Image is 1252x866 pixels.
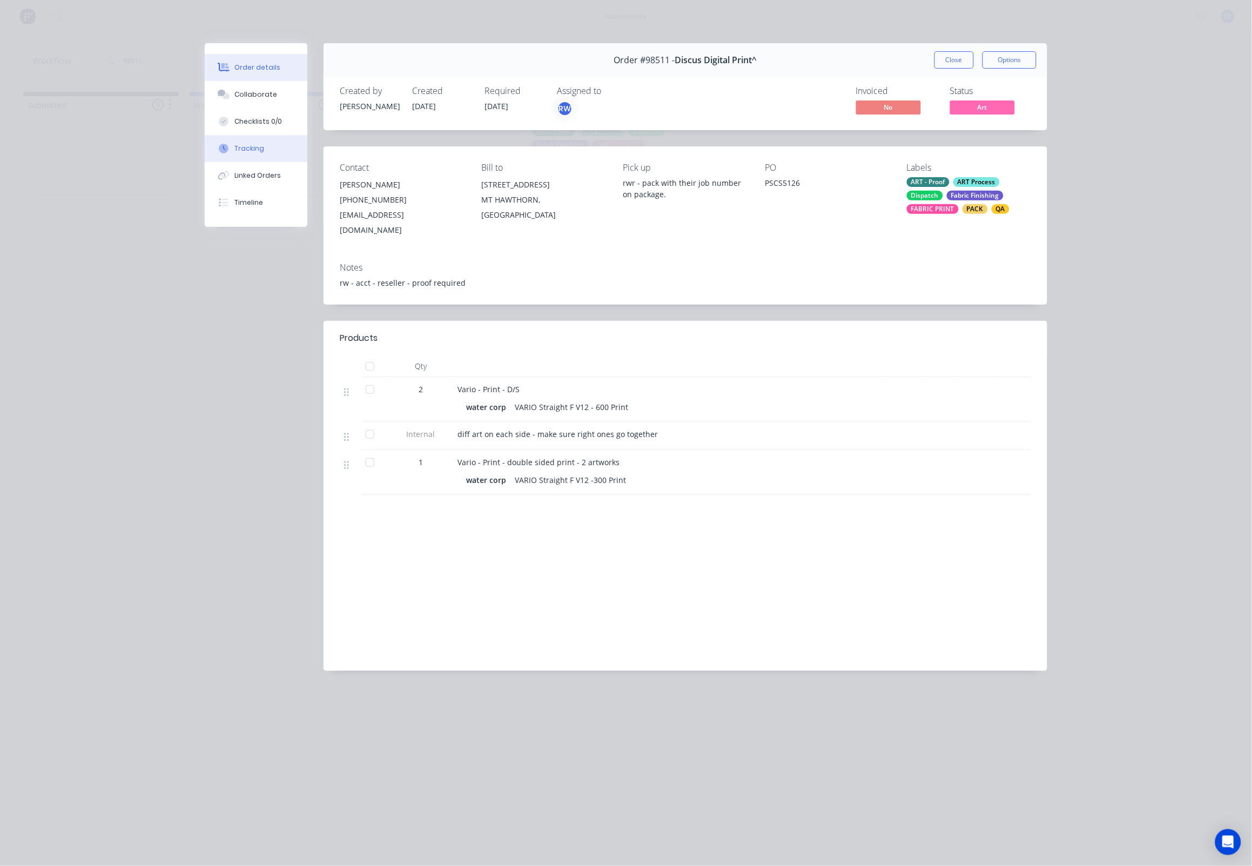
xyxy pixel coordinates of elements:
div: Dispatch [907,191,943,200]
div: Linked Orders [235,171,281,180]
div: [PERSON_NAME] [340,177,464,192]
div: ART Process [953,177,1000,187]
div: water corp [466,399,510,415]
div: QA [992,204,1009,214]
div: PACK [962,204,988,214]
div: Created [412,86,472,96]
div: Timeline [235,198,264,207]
span: [DATE] [412,101,436,111]
div: Tracking [235,144,265,153]
span: No [856,100,921,114]
div: [PHONE_NUMBER] [340,192,464,207]
button: Collaborate [205,81,307,108]
div: [STREET_ADDRESS] [481,177,605,192]
div: ART - Proof [907,177,950,187]
span: [DATE] [484,101,508,111]
button: Options [982,51,1036,69]
button: RW [557,100,573,117]
div: MT HAWTHORN, [GEOGRAPHIC_DATA] [481,192,605,223]
span: diff art on each side - make sure right ones go together [457,429,658,439]
div: Collaborate [235,90,278,99]
div: Created by [340,86,399,96]
div: VARIO Straight F V12 -300 Print [510,472,630,488]
div: VARIO Straight F V12 - 600 Print [510,399,632,415]
button: Timeline [205,189,307,216]
div: Status [950,86,1031,96]
div: Invoiced [856,86,937,96]
button: Checklists 0/0 [205,108,307,135]
div: water corp [466,472,510,488]
button: Linked Orders [205,162,307,189]
div: [PERSON_NAME] [340,100,399,112]
span: Art [950,100,1015,114]
span: 1 [419,457,423,468]
div: rw - acct - reseller - proof required [340,277,1031,288]
div: [STREET_ADDRESS]MT HAWTHORN, [GEOGRAPHIC_DATA] [481,177,605,223]
button: Art [950,100,1015,117]
div: Assigned to [557,86,665,96]
div: Order details [235,63,281,72]
span: Vario - Print - D/S [457,384,520,394]
span: Vario - Print - double sided print - 2 artworks [457,457,620,467]
div: Checklists 0/0 [235,117,282,126]
span: Order #98511 - [614,55,675,65]
div: Bill to [481,163,605,173]
div: Labels [907,163,1031,173]
span: Internal [393,428,449,440]
button: Close [934,51,974,69]
div: [PERSON_NAME][PHONE_NUMBER][EMAIL_ADDRESS][DOMAIN_NAME] [340,177,464,238]
div: Required [484,86,544,96]
span: Discus Digital Print^ [675,55,757,65]
div: Contact [340,163,464,173]
button: Tracking [205,135,307,162]
div: Open Intercom Messenger [1215,829,1241,855]
span: 2 [419,384,423,395]
div: Products [340,332,378,345]
div: rwr - pack with their job number on package. [623,177,748,200]
button: Order details [205,54,307,81]
div: PO [765,163,889,173]
div: Fabric Finishing [947,191,1004,200]
div: [EMAIL_ADDRESS][DOMAIN_NAME] [340,207,464,238]
div: Notes [340,263,1031,273]
div: Qty [388,355,453,377]
div: PSCS5126 [765,177,889,192]
div: Pick up [623,163,748,173]
div: FABRIC PRINT [907,204,959,214]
